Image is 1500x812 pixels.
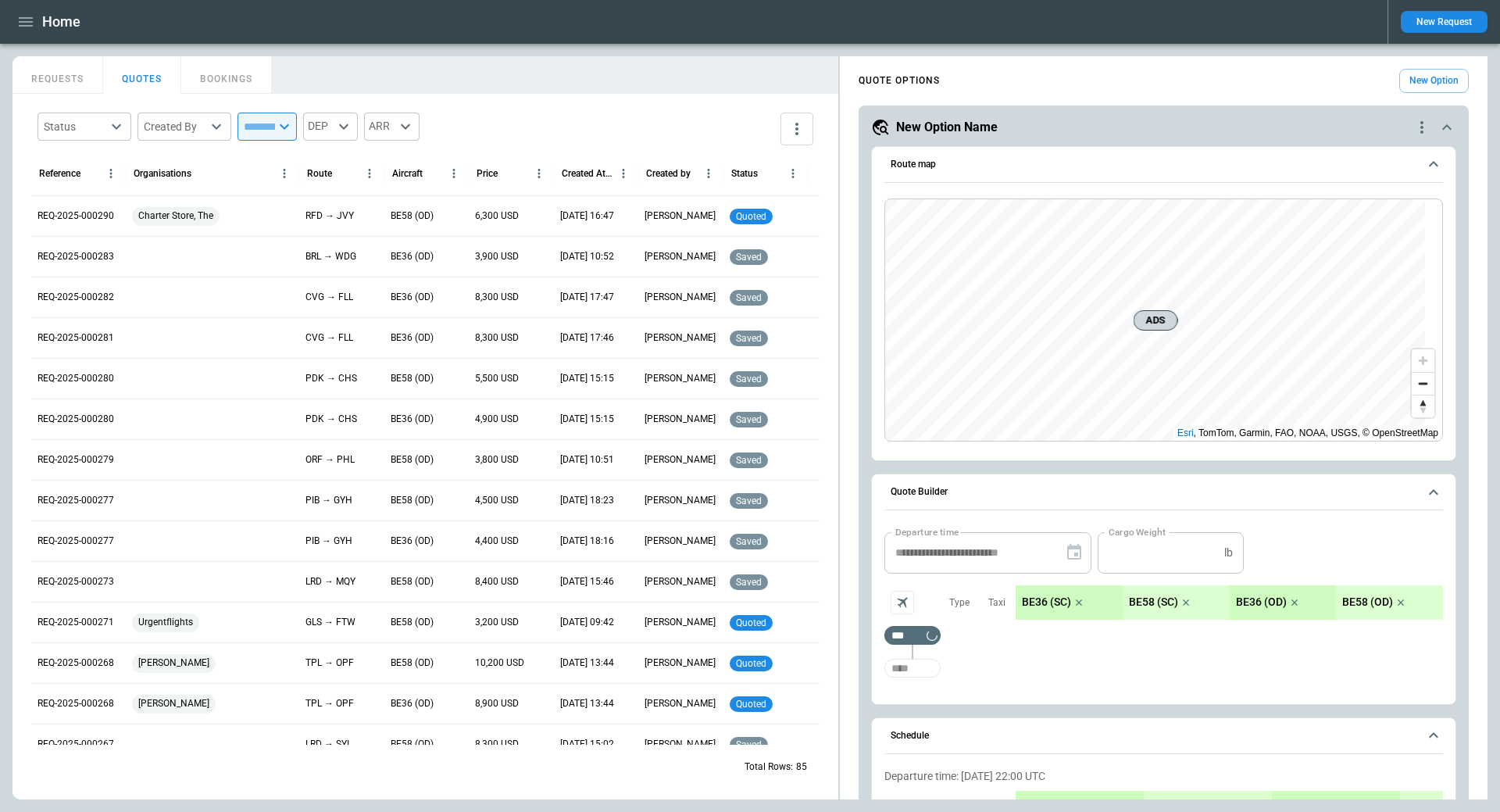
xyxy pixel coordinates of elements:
[698,163,720,184] button: Created by column menu
[391,697,434,710] p: BE36 (OD)
[1342,596,1393,609] p: BE58 (OD)
[132,684,216,724] span: [PERSON_NAME]
[475,453,519,467] p: 3,800 USD
[305,697,354,710] p: TPL → OPF
[733,536,765,547] span: saved
[560,250,614,263] p: 09/17/2025 10:52
[475,413,519,426] p: 4,900 USD
[796,760,807,774] p: 85
[100,163,122,184] button: Reference column menu
[305,331,353,345] p: CVG → FLL
[1406,798,1457,811] p: BE58 (OD)
[12,56,103,94] button: REQUESTS
[949,596,970,610] p: Type
[391,535,434,548] p: BE36 (OD)
[443,163,465,184] button: Aircraft column menu
[307,168,332,179] div: Route
[475,331,519,345] p: 8,300 USD
[560,738,614,751] p: 09/03/2025 15:02
[37,575,114,588] p: REQ-2025-000273
[305,372,357,385] p: PDK → CHS
[782,163,804,184] button: Status column menu
[733,414,765,425] span: saved
[475,535,519,548] p: 4,400 USD
[560,697,614,710] p: 09/04/2025 13:44
[1141,313,1171,328] span: ADS
[37,372,114,385] p: REQ-2025-000280
[733,617,770,628] span: quoted
[645,250,716,263] p: [PERSON_NAME]
[884,718,1443,754] button: Schedule
[646,168,691,179] div: Created by
[884,147,1443,183] button: Route map
[181,56,272,94] button: BOOKINGS
[885,199,1425,442] canvas: Map
[891,591,914,614] span: Aircraft selection
[475,738,519,751] p: 8,300 USD
[733,658,770,669] span: quoted
[1022,798,1071,811] p: BE36 (SC)
[305,738,349,751] p: LRD → SYI
[475,575,519,588] p: 8,400 USD
[391,575,434,588] p: BE58 (OD)
[891,159,936,170] h6: Route map
[645,494,716,507] p: [PERSON_NAME]
[132,643,216,683] span: [PERSON_NAME]
[475,209,519,223] p: 6,300 USD
[37,331,114,345] p: REQ-2025-000281
[733,374,765,385] span: saved
[733,211,770,222] span: quoted
[305,291,353,304] p: CVG → FLL
[359,163,380,184] button: Route column menu
[103,56,181,94] button: QUOTES
[391,209,434,223] p: BE58 (OD)
[733,699,770,710] span: quoted
[645,535,716,548] p: [PERSON_NAME]
[560,331,614,345] p: 09/16/2025 17:46
[645,738,716,751] p: [PERSON_NAME]
[392,168,423,179] div: Aircraft
[1412,372,1434,395] button: Zoom out
[733,292,765,303] span: saved
[305,535,352,548] p: PIB → GYH
[1016,585,1443,620] div: scrollable content
[733,495,765,506] span: saved
[733,333,765,344] span: saved
[273,163,295,184] button: Organisations column menu
[37,494,114,507] p: REQ-2025-000277
[731,168,758,179] div: Status
[475,494,519,507] p: 4,500 USD
[1412,349,1434,372] button: Zoom in
[988,596,1005,610] p: Taxi
[884,532,1443,685] div: Quote Builder
[1236,596,1287,609] p: BE36 (OD)
[896,119,998,136] h5: New Option Name
[895,525,959,538] label: Departure time
[560,372,614,385] p: 09/16/2025 15:15
[1150,798,1199,811] p: BE58 (SC)
[1022,596,1071,609] p: BE36 (SC)
[37,656,114,670] p: REQ-2025-000268
[37,535,114,548] p: REQ-2025-000277
[645,453,716,467] p: [PERSON_NAME]
[475,291,519,304] p: 8,300 USD
[305,250,356,263] p: BRL → WDG
[305,413,357,426] p: PDK → CHS
[780,113,813,145] button: more
[477,168,498,179] div: Price
[144,119,206,134] div: Created By
[560,494,614,507] p: 09/12/2025 18:23
[733,739,765,750] span: saved
[305,575,355,588] p: LRD → MQY
[364,113,420,141] div: ARR
[42,13,80,31] h1: Home
[645,331,716,345] p: [PERSON_NAME]
[645,697,716,710] p: [PERSON_NAME]
[475,697,519,710] p: 8,900 USD
[475,372,519,385] p: 5,500 USD
[305,656,354,670] p: TPL → OPF
[645,291,716,304] p: [PERSON_NAME]
[391,250,434,263] p: BE36 (OD)
[305,209,354,223] p: RFD → JVY
[134,168,191,179] div: Organisations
